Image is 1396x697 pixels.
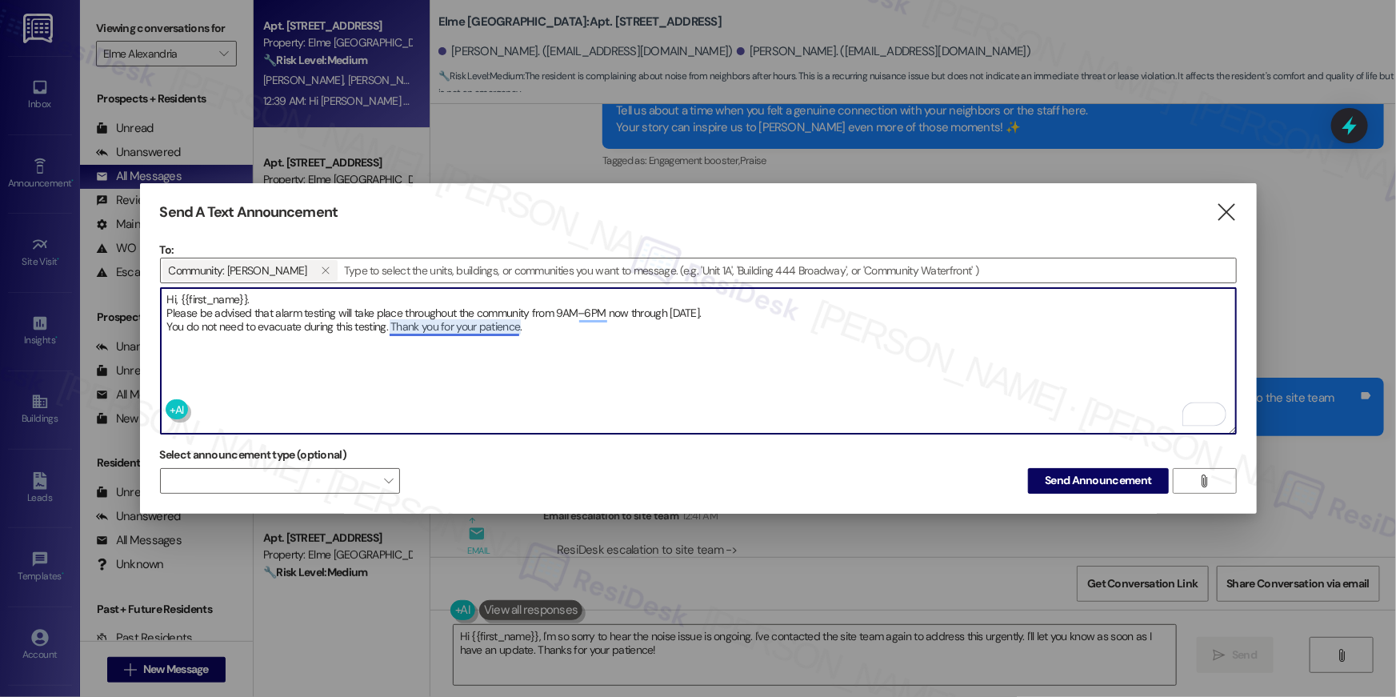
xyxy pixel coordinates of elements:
[1198,475,1210,487] i: 
[160,287,1237,435] div: To enrich screen reader interactions, please activate Accessibility in Grammarly extension settings
[160,203,338,222] h3: Send A Text Announcement
[321,264,330,277] i: 
[161,288,1236,434] textarea: To enrich screen reader interactions, please activate Accessibility in Grammarly extension settings
[160,242,1237,258] p: To:
[1045,472,1151,489] span: Send Announcement
[1028,468,1168,494] button: Send Announcement
[339,258,1236,282] input: Type to select the units, buildings, or communities you want to message. (e.g. 'Unit 1A', 'Buildi...
[1215,204,1237,221] i: 
[160,443,347,467] label: Select announcement type (optional)
[314,260,338,281] button: Community: Elme Alexandria
[169,260,307,281] span: Community: Elme Alexandria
